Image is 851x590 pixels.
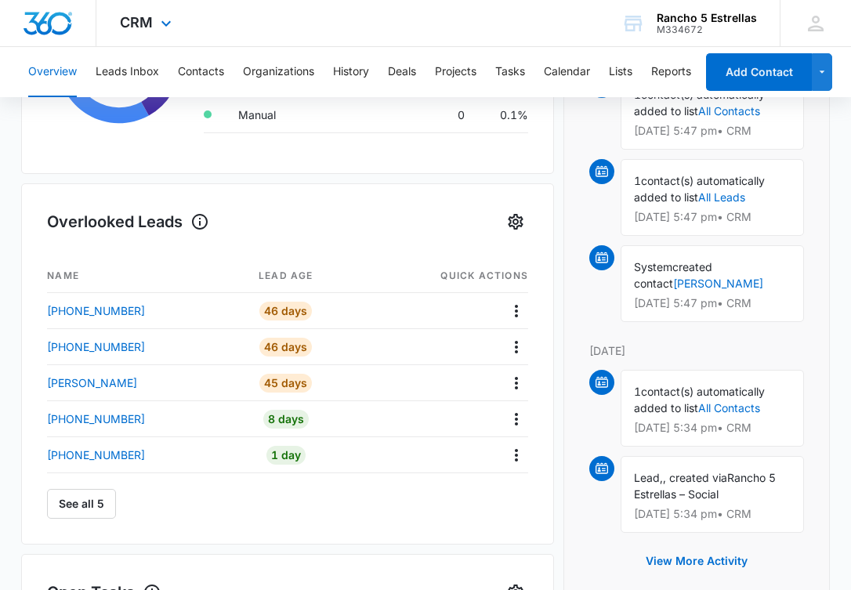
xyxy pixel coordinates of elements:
[634,385,765,414] span: contact(s) automatically added to list
[657,24,757,35] div: account id
[47,489,116,519] button: See all 5
[47,411,145,427] p: [PHONE_NUMBER]
[504,407,528,431] button: Actions
[47,338,145,355] p: [PHONE_NUMBER]
[544,47,590,97] button: Calendar
[634,471,663,484] span: Lead,
[259,374,312,393] div: 45 Days
[47,338,217,355] a: [PHONE_NUMBER]
[263,410,309,429] div: 8 Days
[47,302,145,319] p: [PHONE_NUMBER]
[28,47,77,97] button: Overview
[388,47,416,97] button: Deals
[217,259,355,293] th: Lead age
[435,47,476,97] button: Projects
[178,47,224,97] button: Contacts
[698,104,760,118] a: All Contacts
[355,259,528,293] th: Quick actions
[495,47,525,97] button: Tasks
[634,422,791,433] p: [DATE] 5:34 pm • CRM
[634,212,791,223] p: [DATE] 5:47 pm • CRM
[634,174,641,187] span: 1
[333,47,369,97] button: History
[47,210,209,233] h1: Overlooked Leads
[47,411,217,427] a: [PHONE_NUMBER]
[259,338,312,357] div: 46 Days
[477,96,528,132] td: 0.1%
[259,302,312,320] div: 46 Days
[634,125,791,136] p: [DATE] 5:47 pm • CRM
[609,47,632,97] button: Lists
[503,209,528,234] button: Settings
[47,302,217,319] a: [PHONE_NUMBER]
[120,14,153,31] span: CRM
[651,47,691,97] button: Reports
[673,277,763,290] a: [PERSON_NAME]
[634,509,791,519] p: [DATE] 5:34 pm • CRM
[589,342,804,359] p: [DATE]
[504,335,528,359] button: Actions
[47,447,145,463] p: [PHONE_NUMBER]
[243,47,314,97] button: Organizations
[634,260,712,290] span: created contact
[226,96,370,132] td: Manual
[47,375,137,391] p: [PERSON_NAME]
[706,53,812,91] button: Add Contact
[504,299,528,323] button: Actions
[47,447,217,463] a: [PHONE_NUMBER]
[634,174,765,204] span: contact(s) automatically added to list
[370,96,477,132] td: 0
[504,371,528,395] button: Actions
[634,298,791,309] p: [DATE] 5:47 pm • CRM
[663,471,727,484] span: , created via
[698,190,745,204] a: All Leads
[657,12,757,24] div: account name
[634,260,672,273] span: System
[47,375,217,391] a: [PERSON_NAME]
[634,385,641,398] span: 1
[47,259,217,293] th: Name
[504,443,528,467] button: Actions
[698,401,760,414] a: All Contacts
[96,47,159,97] button: Leads Inbox
[266,446,306,465] div: 1 Day
[630,542,763,580] button: View More Activity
